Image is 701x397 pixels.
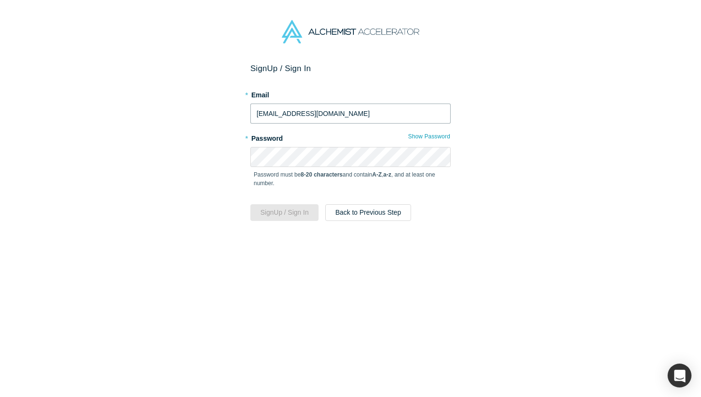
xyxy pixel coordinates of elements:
h2: Sign Up / Sign In [250,63,451,73]
button: SignUp / Sign In [250,204,319,221]
strong: 8-20 characters [301,171,343,178]
label: Email [250,87,451,100]
strong: a-z [383,171,392,178]
label: Password [250,130,451,144]
img: Alchemist Accelerator Logo [282,20,419,43]
p: Password must be and contain , , and at least one number. [254,170,447,188]
button: Back to Previous Step [325,204,411,221]
button: Show Password [408,130,451,143]
strong: A-Z [372,171,382,178]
